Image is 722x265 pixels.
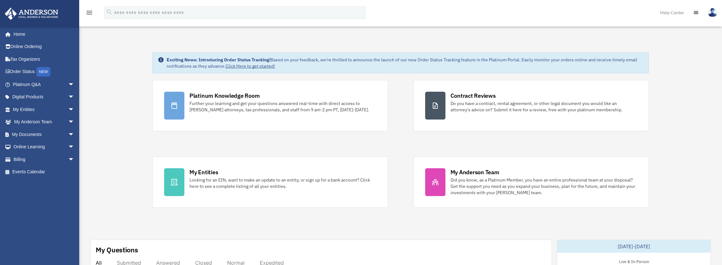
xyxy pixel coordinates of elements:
a: Click Here to get started! [226,63,275,69]
span: arrow_drop_down [68,103,81,116]
a: My Documentsarrow_drop_down [4,128,84,141]
span: arrow_drop_down [68,91,81,104]
div: My Entities [189,168,218,176]
a: Events Calendar [4,166,84,178]
span: arrow_drop_down [68,153,81,166]
strong: Exciting News: Introducing Order Status Tracking! [167,57,271,63]
a: Home [4,28,81,40]
a: menu [86,11,93,16]
div: [DATE]-[DATE] [557,240,711,253]
span: arrow_drop_down [68,116,81,129]
a: Platinum Knowledge Room Further your learning and get your questions answered real-time with dire... [152,80,388,131]
i: search [106,9,113,15]
div: Looking for an EIN, want to make an update to an entity, or sign up for a bank account? Click her... [189,177,376,189]
a: My Anderson Team Did you know, as a Platinum Member, you have an entire professional team at your... [413,157,649,208]
img: Anderson Advisors Platinum Portal [3,8,60,20]
div: My Anderson Team [450,168,499,176]
div: Contract Reviews [450,92,496,100]
a: Tax Organizers [4,53,84,65]
a: My Anderson Teamarrow_drop_down [4,116,84,128]
div: Based on your feedback, we're thrilled to announce the launch of our new Order Status Tracking fe... [167,57,643,69]
img: User Pic [708,8,717,17]
div: Platinum Knowledge Room [189,92,260,100]
div: Do you have a contract, rental agreement, or other legal document you would like an attorney's ad... [450,100,637,113]
div: Further your learning and get your questions answered real-time with direct access to [PERSON_NAM... [189,100,376,113]
span: arrow_drop_down [68,78,81,91]
div: My Questions [96,245,138,255]
a: My Entities Looking for an EIN, want to make an update to an entity, or sign up for a bank accoun... [152,157,388,208]
a: Billingarrow_drop_down [4,153,84,166]
span: arrow_drop_down [68,141,81,154]
a: Order StatusNEW [4,65,84,78]
div: Live & In-Person [614,258,654,264]
a: Online Ordering [4,40,84,53]
div: Did you know, as a Platinum Member, you have an entire professional team at your disposal? Get th... [450,177,637,196]
i: menu [86,9,93,16]
a: Platinum Q&Aarrow_drop_down [4,78,84,91]
div: NEW [36,67,50,77]
a: My Entitiesarrow_drop_down [4,103,84,116]
a: Contract Reviews Do you have a contract, rental agreement, or other legal document you would like... [413,80,649,131]
a: Digital Productsarrow_drop_down [4,91,84,103]
a: Online Learningarrow_drop_down [4,141,84,153]
span: arrow_drop_down [68,128,81,141]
